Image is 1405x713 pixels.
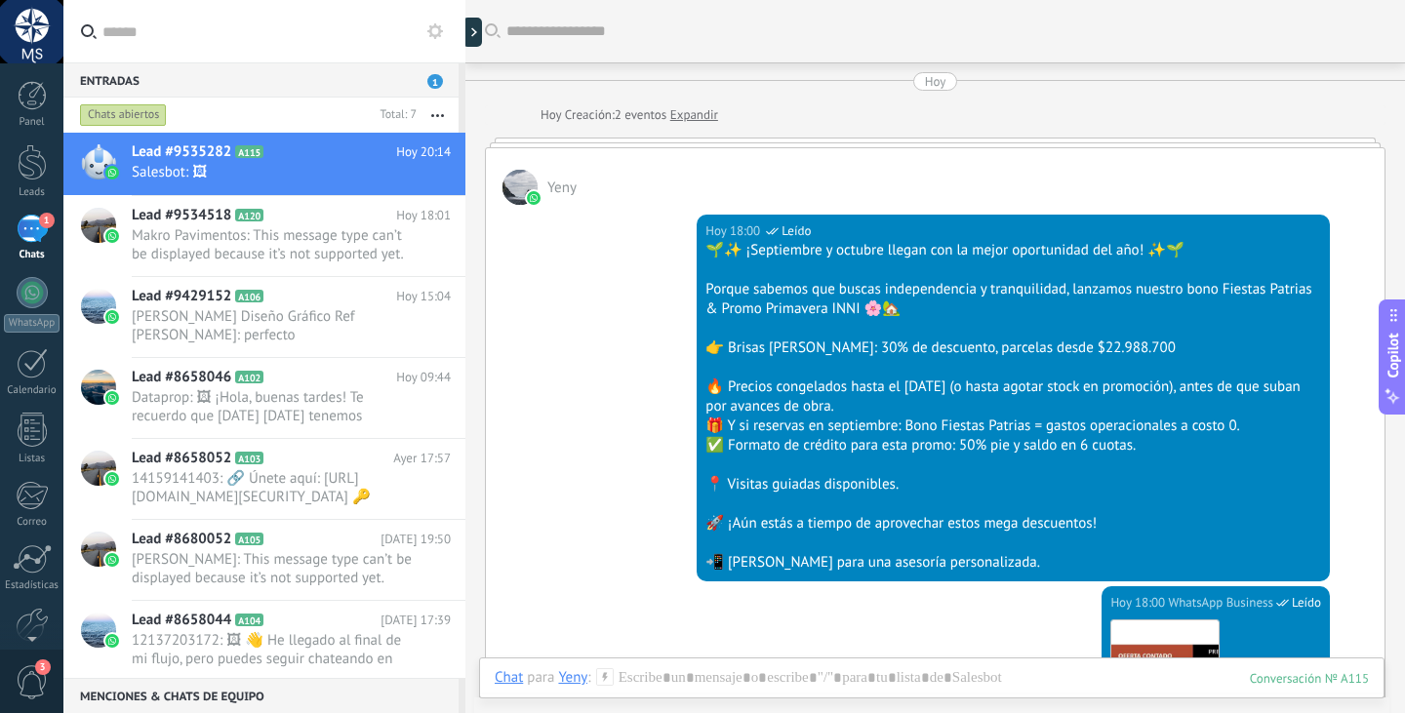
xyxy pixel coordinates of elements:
[393,449,451,468] span: Ayer 17:57
[427,74,443,89] span: 1
[705,416,1321,436] div: 🎁 Y si reservas en septiembre: Bono Fiestas Patrias = gastos operacionales a costo 0.
[80,103,167,127] div: Chats abiertos
[1250,670,1369,687] div: 115
[705,241,1321,260] div: 🌱✨ ¡Septiembre y octubre llegan con la mejor oportunidad del año! ✨🌱
[235,371,263,383] span: A102
[541,105,718,125] div: Creación:
[63,678,459,713] div: Menciones & Chats de equipo
[4,453,60,465] div: Listas
[63,277,465,357] a: Lead #9429152 A106 Hoy 15:04 [PERSON_NAME] Diseño Gráfico Ref [PERSON_NAME]: perfecto
[63,133,465,195] a: Lead #9535282 A115 Hoy 20:14 Salesbot: 🖼
[132,287,231,306] span: Lead #9429152
[132,206,231,225] span: Lead #9534518
[39,213,55,228] span: 1
[705,553,1321,573] div: 📲 [PERSON_NAME] para una asesoría personalizada.
[4,516,60,529] div: Correo
[63,601,465,681] a: Lead #8658044 A104 [DATE] 17:39 12137203172: 🖼 👋 He llegado al final de mi flujo, pero puedes seg...
[4,116,60,129] div: Panel
[4,579,60,592] div: Estadísticas
[396,206,451,225] span: Hoy 18:01
[396,368,451,387] span: Hoy 09:44
[705,436,1321,456] div: ✅ Formato de crédito para esta promo: 50% pie y saldo en 6 cuotas.
[615,105,666,125] span: 2 eventos
[132,550,414,587] span: [PERSON_NAME]: This message type can’t be displayed because it’s not supported yet.
[670,105,718,125] a: Expandir
[4,249,60,261] div: Chats
[132,163,414,181] span: Salesbot: 🖼
[705,377,1321,416] div: 🔥 Precios congelados hasta el [DATE] (o hasta agotar stock en promoción), antes de que suban por ...
[132,142,231,162] span: Lead #9535282
[502,170,538,205] span: Yeny
[235,145,263,158] span: A115
[705,221,763,241] div: Hoy 18:00
[373,105,417,125] div: Total: 7
[705,338,1321,358] div: 👉 Brisas [PERSON_NAME]: 30% de descuento, parcelas desde $22.988.700
[132,388,414,425] span: Dataprop: 🖼 ¡Hola, buenas tardes! Te recuerdo que [DATE] [DATE] tenemos capacitación 😊 📅 Fecha: [...
[132,469,414,506] span: 14159141403: 🔗 Únete aquí: [URL][DOMAIN_NAME][SECURITY_DATA] 🔑 Contraseña de la reu...
[4,314,60,333] div: WhatsApp
[462,18,482,47] div: Mostrar
[381,530,451,549] span: [DATE] 19:50
[63,196,465,276] a: Lead #9534518 A120 Hoy 18:01 Makro Pavimentos: This message type can’t be displayed because it’s ...
[396,142,451,162] span: Hoy 20:14
[235,209,263,221] span: A120
[4,384,60,397] div: Calendario
[527,668,554,688] span: para
[587,668,590,688] span: :
[132,449,231,468] span: Lead #8658052
[63,62,459,98] div: Entradas
[558,668,587,686] div: Yeny
[235,290,263,302] span: A106
[35,659,51,675] span: 3
[63,358,465,438] a: Lead #8658046 A102 Hoy 09:44 Dataprop: 🖼 ¡Hola, buenas tardes! Te recuerdo que [DATE] [DATE] tene...
[63,520,465,600] a: Lead #8680052 A105 [DATE] 19:50 [PERSON_NAME]: This message type can’t be displayed because it’s ...
[105,166,119,179] img: waba.svg
[235,614,263,626] span: A104
[132,368,231,387] span: Lead #8658046
[1292,593,1321,613] span: Leído
[105,634,119,648] img: waba.svg
[925,72,946,91] div: Hoy
[381,611,451,630] span: [DATE] 17:39
[105,229,119,243] img: waba.svg
[705,514,1321,534] div: 🚀 ¡Aún estás a tiempo de aprovechar estos mega descuentos!
[132,611,231,630] span: Lead #8658044
[705,475,1321,495] div: 📍 Visitas guiadas disponibles.
[63,439,465,519] a: Lead #8658052 A103 Ayer 17:57 14159141403: 🔗 Únete aquí: [URL][DOMAIN_NAME][SECURITY_DATA] 🔑 Cont...
[105,310,119,324] img: waba.svg
[1110,593,1168,613] div: Hoy 18:00
[132,530,231,549] span: Lead #8680052
[4,186,60,199] div: Leads
[132,631,414,668] span: 12137203172: 🖼 👋 He llegado al final de mi flujo, pero puedes seguir chateando en esta conversaci...
[235,452,263,464] span: A103
[527,191,541,205] img: waba.svg
[105,553,119,567] img: waba.svg
[782,221,811,241] span: Leído
[105,472,119,486] img: waba.svg
[132,226,414,263] span: Makro Pavimentos: This message type can’t be displayed because it’s not supported yet.
[1168,593,1273,613] span: WhatsApp Business
[1384,333,1403,377] span: Copilot
[396,287,451,306] span: Hoy 15:04
[547,178,577,197] span: Yeny
[235,533,263,545] span: A105
[705,280,1321,319] div: Porque sabemos que buscas independencia y tranquilidad, lanzamos nuestro bono Fiestas Patrias & P...
[132,307,414,344] span: [PERSON_NAME] Diseño Gráfico Ref [PERSON_NAME]: perfecto
[105,391,119,405] img: waba.svg
[417,98,459,133] button: Más
[541,105,565,125] div: Hoy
